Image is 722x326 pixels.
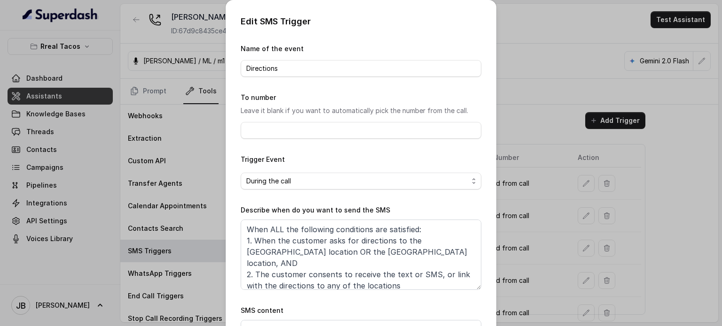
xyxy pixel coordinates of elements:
[241,45,304,53] label: Name of the event
[241,105,481,116] p: Leave it blank if you want to automatically pick the number from the call.
[241,173,481,190] button: During the call
[241,306,283,314] label: SMS content
[241,15,481,28] p: Edit SMS Trigger
[241,220,481,290] textarea: When ALL the following conditions are satisfied: 1. When the customer asks for directions to the ...
[246,175,468,187] span: During the call
[241,206,390,214] label: Describe when do you want to send the SMS
[241,93,276,101] label: To number
[241,155,285,163] label: Trigger Event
